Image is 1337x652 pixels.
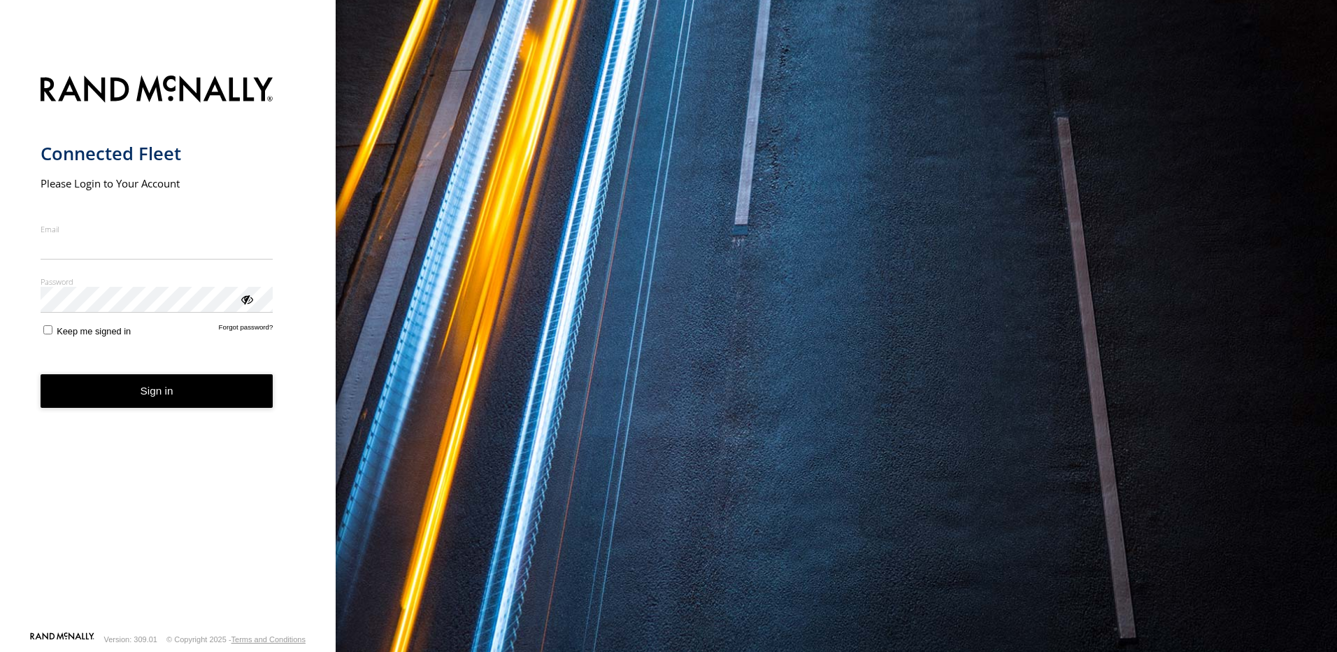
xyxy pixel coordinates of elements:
div: Version: 309.01 [104,635,157,644]
h1: Connected Fleet [41,142,273,165]
a: Visit our Website [30,632,94,646]
input: Keep me signed in [43,325,52,334]
button: Sign in [41,374,273,409]
a: Terms and Conditions [231,635,306,644]
form: main [41,67,296,631]
h2: Please Login to Your Account [41,176,273,190]
label: Password [41,276,273,287]
div: ViewPassword [239,292,253,306]
span: Keep me signed in [57,326,131,336]
a: Forgot password? [219,323,273,336]
img: Rand McNally [41,73,273,108]
label: Email [41,224,273,234]
div: © Copyright 2025 - [166,635,306,644]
